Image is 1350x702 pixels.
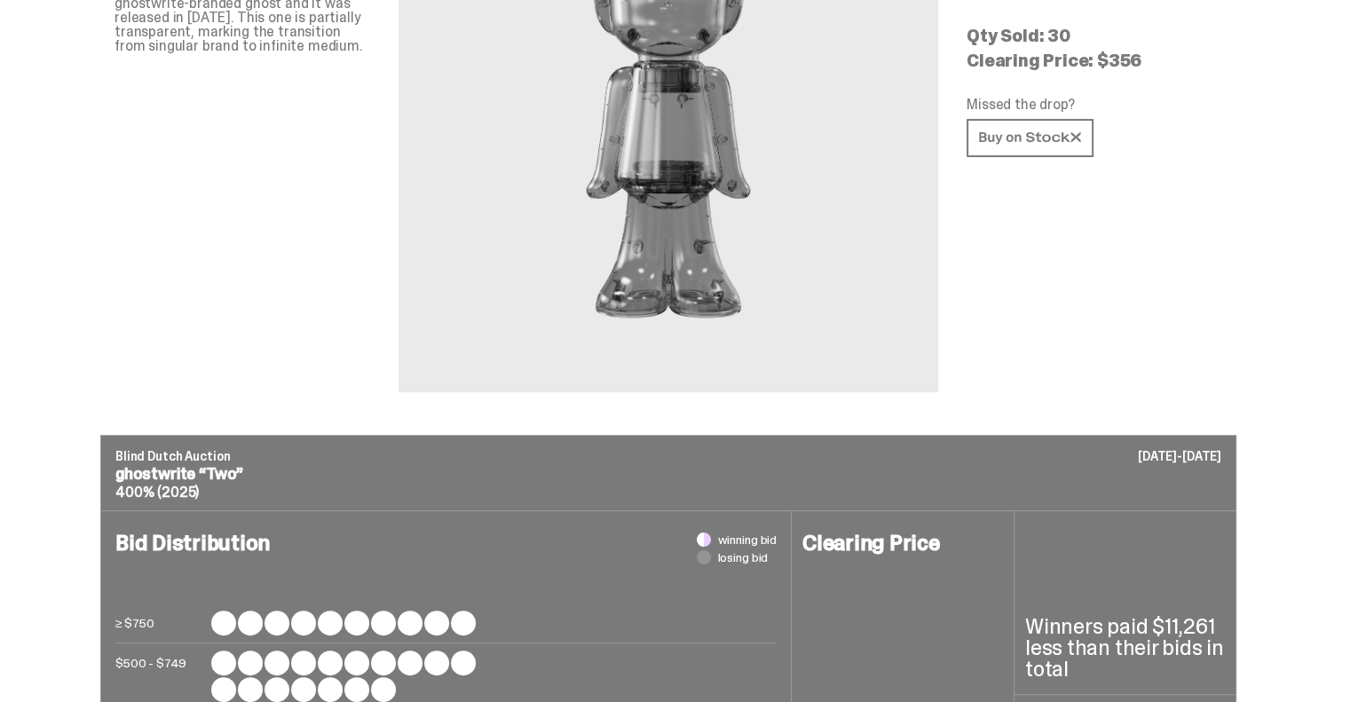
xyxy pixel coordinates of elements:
[115,532,777,611] h4: Bid Distribution
[115,450,1221,462] p: Blind Dutch Auction
[718,551,769,564] span: losing bid
[802,532,1003,554] h4: Clearing Price
[115,611,204,635] p: ≥ $750
[967,27,1222,44] p: Qty Sold: 30
[115,466,1221,482] p: ghostwrite “Two”
[115,483,199,501] span: 400% (2025)
[967,98,1222,112] p: Missed the drop?
[115,651,204,702] p: $500 - $749
[967,51,1222,69] p: Clearing Price: $356
[1025,616,1225,680] p: Winners paid $11,261 less than their bids in total
[1138,450,1221,462] p: [DATE]-[DATE]
[718,533,777,546] span: winning bid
